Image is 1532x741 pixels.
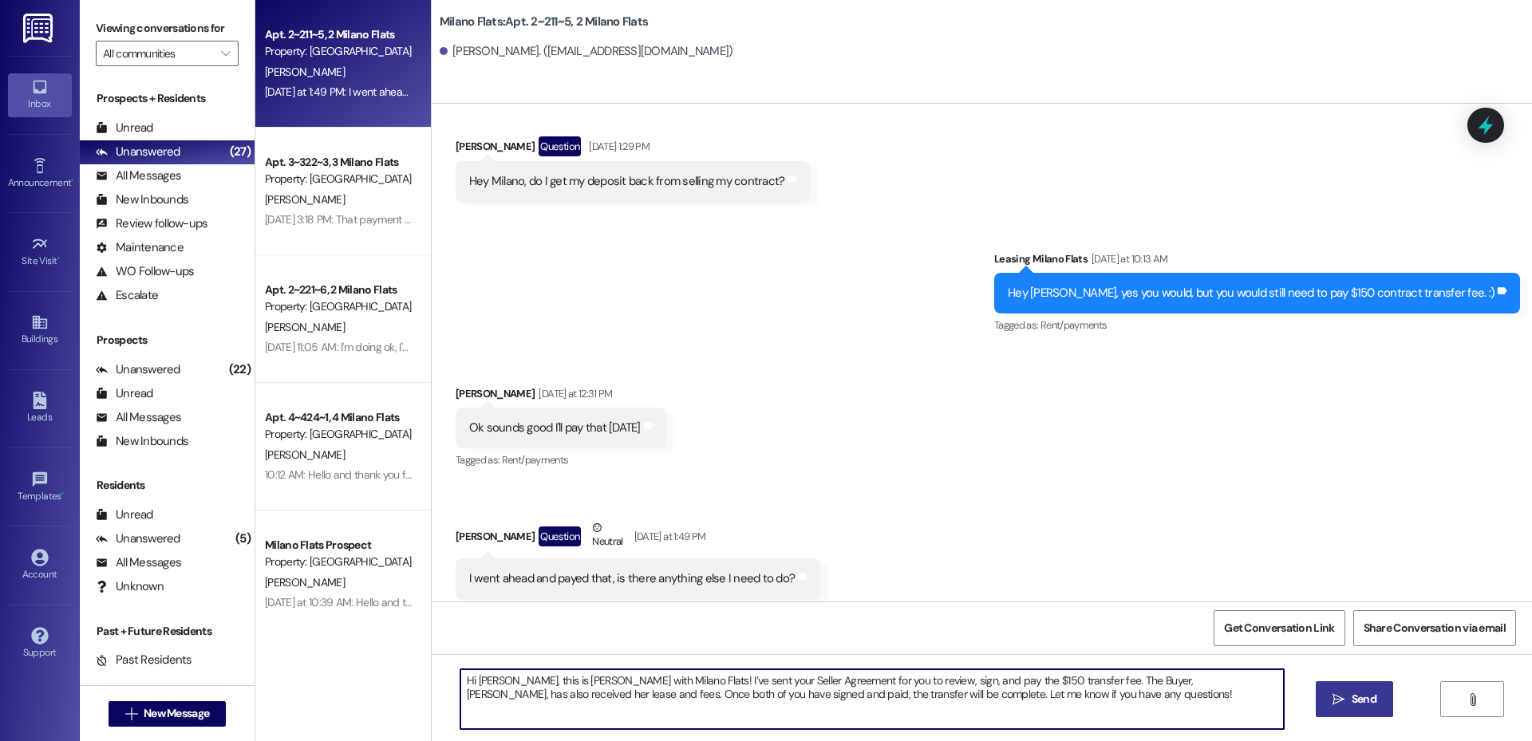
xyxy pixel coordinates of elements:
[460,669,1284,729] textarea: Hi [PERSON_NAME], this is [PERSON_NAME] with Milano Flats! I’ve sent your Seller Agreement for yo...
[96,239,184,256] div: Maintenance
[265,65,345,79] span: [PERSON_NAME]
[103,41,213,66] input: All communities
[265,43,413,60] div: Property: [GEOGRAPHIC_DATA] Flats
[265,409,413,426] div: Apt. 4~424~1, 4 Milano Flats
[8,231,72,274] a: Site Visit •
[440,43,733,60] div: [PERSON_NAME]. ([EMAIL_ADDRESS][DOMAIN_NAME])
[539,136,581,156] div: Question
[265,212,538,227] div: [DATE] 3:18 PM: That payment will be coming in later [DATE]!
[71,175,73,186] span: •
[221,47,230,60] i: 
[265,298,413,315] div: Property: [GEOGRAPHIC_DATA] Flats
[96,287,158,304] div: Escalate
[1224,620,1334,637] span: Get Conversation Link
[8,622,72,665] a: Support
[1214,610,1344,646] button: Get Conversation Link
[265,447,345,462] span: [PERSON_NAME]
[265,554,413,570] div: Property: [GEOGRAPHIC_DATA] Flats
[80,477,255,494] div: Residents
[80,90,255,107] div: Prospects + Residents
[96,120,153,136] div: Unread
[265,467,1268,482] div: 10:12 AM: Hello and thank you for contacting Milano Flats. You have reached us after hours. Our t...
[8,387,72,430] a: Leads
[456,385,666,408] div: [PERSON_NAME]
[80,623,255,640] div: Past + Future Residents
[469,570,795,587] div: I went ahead and payed that, is there anything else I need to do?
[125,707,137,720] i: 
[96,652,192,668] div: Past Residents
[96,409,181,426] div: All Messages
[265,320,345,334] span: [PERSON_NAME]
[96,578,164,595] div: Unknown
[265,575,345,589] span: [PERSON_NAME]
[96,554,181,571] div: All Messages
[96,433,188,450] div: New Inbounds
[589,519,626,553] div: Neutral
[585,138,650,155] div: [DATE] 1:29 PM
[96,191,188,208] div: New Inbounds
[96,506,153,523] div: Unread
[1352,691,1376,707] span: Send
[96,16,239,41] label: Viewing conversations for
[456,519,820,558] div: [PERSON_NAME]
[80,332,255,349] div: Prospects
[265,537,413,554] div: Milano Flats Prospect
[456,600,820,623] div: Tagged as:
[8,544,72,587] a: Account
[1364,620,1506,637] span: Share Conversation via email
[144,705,209,722] span: New Message
[1088,250,1167,267] div: [DATE] at 10:13 AM
[1353,610,1516,646] button: Share Conversation via email
[96,530,180,547] div: Unanswered
[1333,693,1344,706] i: 
[1040,318,1108,332] span: Rent/payments
[265,192,345,207] span: [PERSON_NAME]
[265,171,413,187] div: Property: [GEOGRAPHIC_DATA] Flats
[630,528,706,545] div: [DATE] at 1:49 PM
[225,357,255,382] div: (22)
[96,168,181,184] div: All Messages
[469,173,785,190] div: Hey Milano, do I get my deposit back from selling my contract?
[265,282,413,298] div: Apt. 2~221~6, 2 Milano Flats
[226,140,255,164] div: (27)
[440,14,648,30] b: Milano Flats: Apt. 2~211~5, 2 Milano Flats
[23,14,56,43] img: ResiDesk Logo
[1467,693,1479,706] i: 
[539,526,581,546] div: Question
[456,136,811,162] div: [PERSON_NAME]
[8,309,72,352] a: Buildings
[265,595,1316,609] div: [DATE] at 10:39 AM: Hello and thank you for contacting Milano Flats. You have reached us after ho...
[469,420,641,436] div: Ok sounds good I'll pay that [DATE]
[994,250,1520,273] div: Leasing Milano Flats
[96,385,153,402] div: Unread
[8,73,72,116] a: Inbox
[96,144,180,160] div: Unanswered
[96,215,207,232] div: Review follow-ups
[265,340,638,354] div: [DATE] 11:05 AM: I'm doing ok, I've just been having a really tough time with anxiety
[994,313,1520,337] div: Tagged as:
[1008,285,1494,302] div: Hey [PERSON_NAME], yes you would, but you would still need to pay $150 contract transfer fee. :)
[456,448,666,471] div: Tagged as:
[265,85,650,99] div: [DATE] at 1:49 PM: I went ahead and payed that, is there anything else I need to do?
[265,26,413,43] div: Apt. 2~211~5, 2 Milano Flats
[96,263,194,280] div: WO Follow-ups
[96,361,180,378] div: Unanswered
[502,453,569,467] span: Rent/payments
[57,253,60,264] span: •
[265,426,413,443] div: Property: [GEOGRAPHIC_DATA] Flats
[265,154,413,171] div: Apt. 3~322~3, 3 Milano Flats
[535,385,612,402] div: [DATE] at 12:31 PM
[231,526,255,551] div: (5)
[8,466,72,509] a: Templates •
[1316,681,1393,717] button: Send
[109,701,227,727] button: New Message
[61,488,64,499] span: •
